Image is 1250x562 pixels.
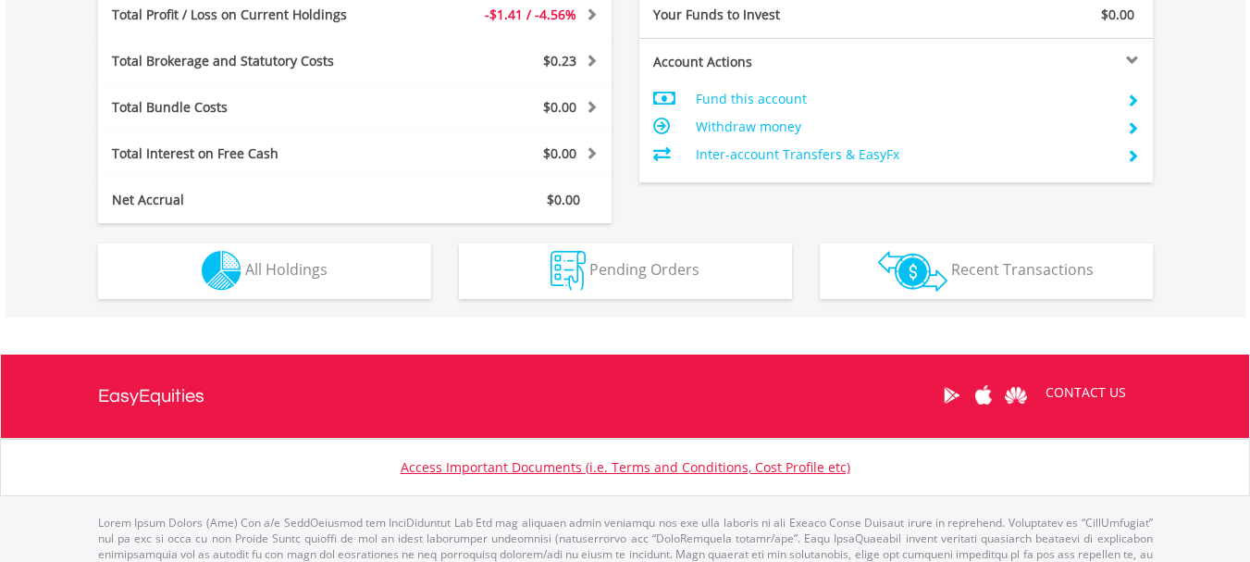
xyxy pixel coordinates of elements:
a: Huawei [1000,367,1033,424]
img: transactions-zar-wht.png [878,251,947,292]
div: Total Interest on Free Cash [98,144,398,163]
span: -$1.41 / -4.56% [485,6,576,23]
button: Recent Transactions [820,244,1153,299]
td: Withdraw money [696,113,1111,141]
div: Total Bundle Costs [98,98,398,117]
span: $0.00 [543,98,576,116]
img: holdings-wht.png [202,251,241,291]
div: Your Funds to Invest [639,6,897,24]
a: CONTACT US [1033,367,1139,418]
a: Apple [968,367,1000,424]
span: Pending Orders [589,259,699,280]
div: Net Accrual [98,191,398,209]
img: pending_instructions-wht.png [551,251,586,291]
td: Inter-account Transfers & EasyFx [696,141,1111,169]
div: Total Profit / Loss on Current Holdings [98,6,398,24]
span: All Holdings [245,259,328,280]
div: Total Brokerage and Statutory Costs [98,52,398,70]
button: Pending Orders [459,244,792,299]
td: Fund this account [696,85,1111,113]
span: $0.23 [543,52,576,69]
a: EasyEquities [98,355,204,438]
span: $0.00 [1101,6,1134,23]
span: $0.00 [543,144,576,162]
a: Access Important Documents (i.e. Terms and Conditions, Cost Profile etc) [401,458,850,476]
a: Google Play [935,367,968,424]
span: Recent Transactions [951,259,1094,280]
button: All Holdings [98,244,431,299]
span: $0.00 [547,191,580,208]
div: Account Actions [639,53,897,71]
